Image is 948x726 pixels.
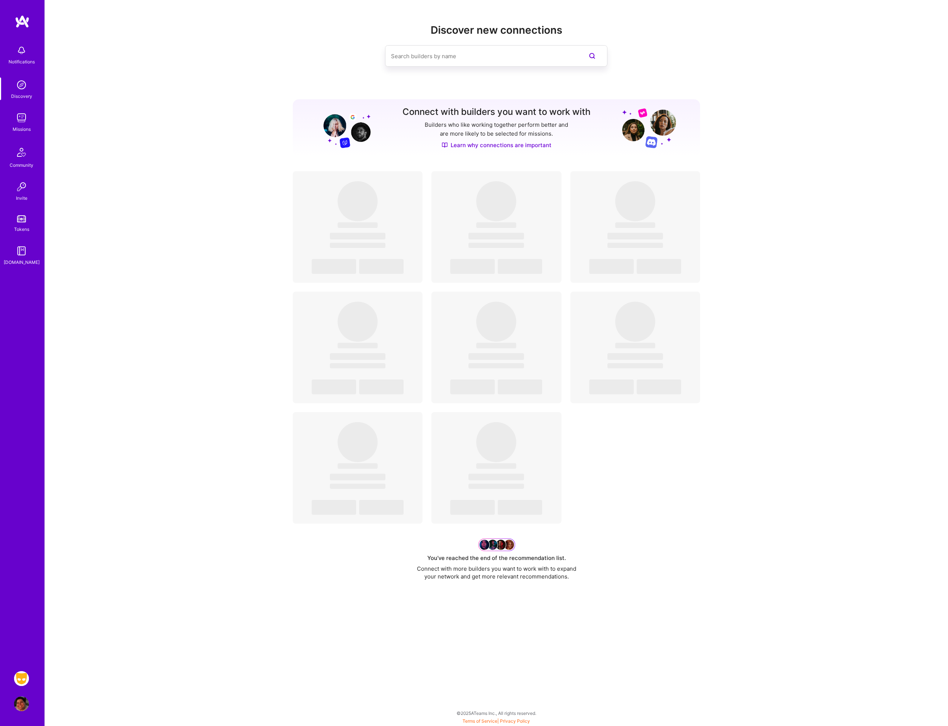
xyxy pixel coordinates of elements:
[468,233,524,239] span: ‌
[338,222,378,228] span: ‌
[500,718,530,724] a: Privacy Policy
[468,474,524,480] span: ‌
[11,92,32,100] div: Discovery
[442,141,551,149] a: Learn why connections are important
[615,302,655,342] span: ‌
[338,181,378,221] span: ‌
[12,696,31,711] a: User Avatar
[330,474,385,480] span: ‌
[607,353,663,360] span: ‌
[463,718,497,724] a: Terms of Service
[589,259,634,274] span: ‌
[17,215,26,222] img: tokens
[423,120,570,138] p: Builders who like working together perform better and are more likely to be selected for missions.
[468,484,524,489] span: ‌
[622,108,676,148] img: Grow your network
[44,704,948,722] div: © 2025 ATeams Inc., All rights reserved.
[14,110,29,125] img: teamwork
[14,671,29,686] img: Grindr: Data + FE + CyberSecurity + QA
[411,565,582,580] div: Connect with more builders you want to work with to expand your network and get more relevant rec...
[312,259,356,274] span: ‌
[402,107,590,117] h3: Connect with builders you want to work with
[450,500,495,515] span: ‌
[330,353,385,360] span: ‌
[450,259,495,274] span: ‌
[16,194,27,202] div: Invite
[615,343,655,348] span: ‌
[14,696,29,711] img: User Avatar
[615,181,655,221] span: ‌
[478,538,515,551] img: Grow your network
[13,143,30,161] img: Community
[312,379,356,394] span: ‌
[607,243,663,248] span: ‌
[427,554,566,562] div: You’ve reached the end of the recommendation list.
[330,243,385,248] span: ‌
[476,181,516,221] span: ‌
[615,222,655,228] span: ‌
[468,353,524,360] span: ‌
[359,500,404,515] span: ‌
[317,107,371,148] img: Grow your network
[607,233,663,239] span: ‌
[13,125,31,133] div: Missions
[359,259,404,274] span: ‌
[338,463,378,469] span: ‌
[4,258,40,266] div: [DOMAIN_NAME]
[476,222,516,228] span: ‌
[391,47,572,66] input: Search builders by name
[330,484,385,489] span: ‌
[476,463,516,469] span: ‌
[9,58,35,66] div: Notifications
[14,77,29,92] img: discovery
[589,379,634,394] span: ‌
[442,142,448,148] img: Discover
[312,500,356,515] span: ‌
[498,500,542,515] span: ‌
[463,718,530,724] span: |
[476,302,516,342] span: ‌
[293,24,700,36] h2: Discover new connections
[588,52,597,60] i: icon SearchPurple
[330,233,385,239] span: ‌
[15,15,30,28] img: logo
[10,161,33,169] div: Community
[14,179,29,194] img: Invite
[12,671,31,686] a: Grindr: Data + FE + CyberSecurity + QA
[14,243,29,258] img: guide book
[498,259,542,274] span: ‌
[498,379,542,394] span: ‌
[450,379,495,394] span: ‌
[338,422,378,462] span: ‌
[476,343,516,348] span: ‌
[338,302,378,342] span: ‌
[14,43,29,58] img: bell
[637,259,681,274] span: ‌
[476,422,516,462] span: ‌
[14,225,29,233] div: Tokens
[637,379,681,394] span: ‌
[468,243,524,248] span: ‌
[607,363,663,368] span: ‌
[359,379,404,394] span: ‌
[338,343,378,348] span: ‌
[468,363,524,368] span: ‌
[330,363,385,368] span: ‌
